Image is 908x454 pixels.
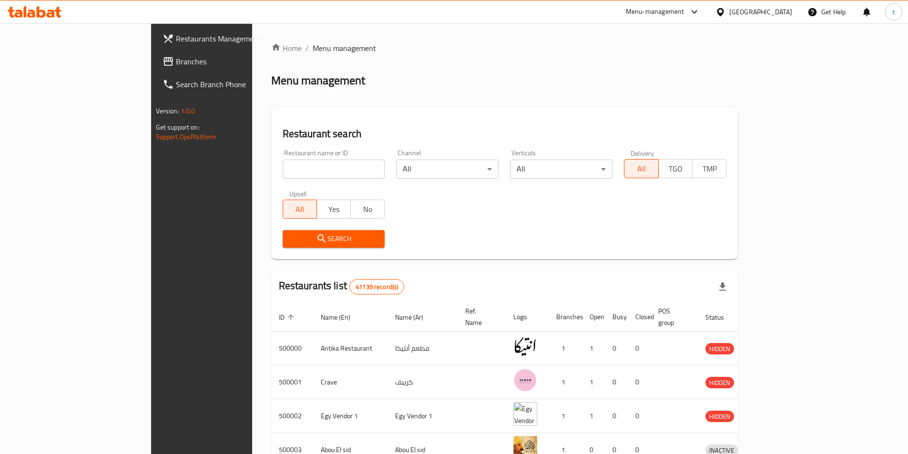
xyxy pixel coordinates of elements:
[892,7,895,17] span: t
[287,202,313,216] span: All
[605,332,628,365] td: 0
[696,162,723,176] span: TMP
[513,402,537,426] img: Egy Vendor 1
[306,42,309,54] li: /
[582,365,605,399] td: 1
[388,365,458,399] td: كرييف
[582,399,605,433] td: 1
[628,399,651,433] td: 0
[705,411,734,422] span: HIDDEN
[628,365,651,399] td: 0
[349,279,404,294] div: Total records count
[729,7,792,17] div: [GEOGRAPHIC_DATA]
[321,202,347,216] span: Yes
[313,399,388,433] td: Egy Vendor 1
[283,200,317,219] button: All
[388,332,458,365] td: مطعم أنتيكا
[350,200,385,219] button: No
[705,377,734,388] div: HIDDEN
[628,332,651,365] td: 0
[624,159,658,178] button: All
[321,312,363,323] span: Name (En)
[283,127,727,141] h2: Restaurant search
[465,305,494,328] span: Ref. Name
[506,303,549,332] th: Logo
[549,365,582,399] td: 1
[176,79,295,90] span: Search Branch Phone
[705,343,734,354] span: HIDDEN
[631,150,654,156] label: Delivery
[350,282,404,292] span: 41139 record(s)
[290,233,377,245] span: Search
[605,303,628,332] th: Busy
[513,334,537,358] img: Antika Restaurant
[513,368,537,392] img: Crave
[316,200,351,219] button: Yes
[156,131,216,143] a: Support.OpsPlatform
[313,365,388,399] td: Crave
[388,399,458,433] td: Egy Vendor 1
[549,399,582,433] td: 1
[628,303,651,332] th: Closed
[155,73,303,96] a: Search Branch Phone
[271,73,365,88] h2: Menu management
[176,56,295,67] span: Branches
[156,105,179,117] span: Version:
[283,230,385,248] button: Search
[705,312,736,323] span: Status
[313,332,388,365] td: Antika Restaurant
[283,160,385,179] input: Search for restaurant name or ID..
[705,343,734,354] div: HIDDEN
[289,190,307,197] label: Upsell
[626,6,684,18] div: Menu-management
[549,303,582,332] th: Branches
[658,159,693,178] button: TGO
[355,202,381,216] span: No
[663,162,689,176] span: TGO
[658,305,686,328] span: POS group
[176,33,295,44] span: Restaurants Management
[313,42,376,54] span: Menu management
[582,303,605,332] th: Open
[156,121,200,133] span: Get support on:
[705,377,734,388] span: HIDDEN
[510,160,612,179] div: All
[279,312,297,323] span: ID
[155,27,303,50] a: Restaurants Management
[271,42,738,54] nav: breadcrumb
[582,332,605,365] td: 1
[396,160,499,179] div: All
[605,365,628,399] td: 0
[549,332,582,365] td: 1
[395,312,436,323] span: Name (Ar)
[155,50,303,73] a: Branches
[628,162,654,176] span: All
[605,399,628,433] td: 0
[711,275,734,298] div: Export file
[279,279,405,294] h2: Restaurants list
[692,159,726,178] button: TMP
[181,105,195,117] span: 1.0.0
